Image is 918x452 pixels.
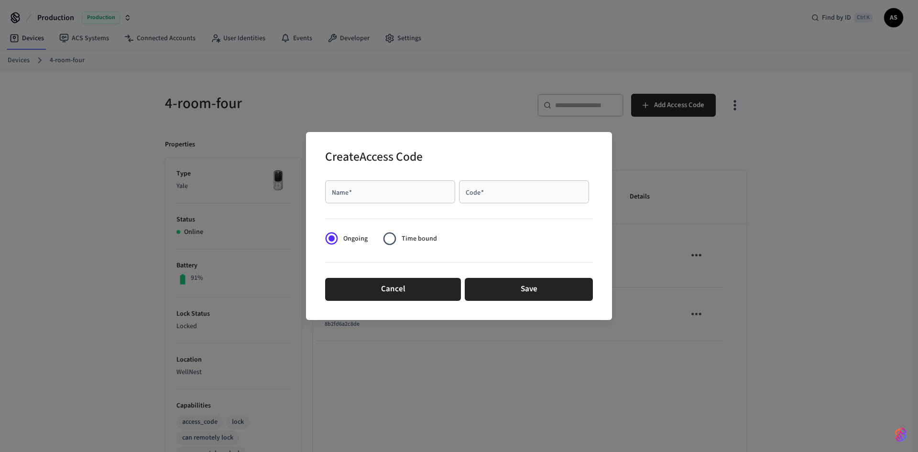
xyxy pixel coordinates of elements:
[343,234,368,244] span: Ongoing
[465,278,593,301] button: Save
[895,427,907,442] img: SeamLogoGradient.69752ec5.svg
[325,143,423,173] h2: Create Access Code
[402,234,437,244] span: Time bound
[325,278,461,301] button: Cancel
